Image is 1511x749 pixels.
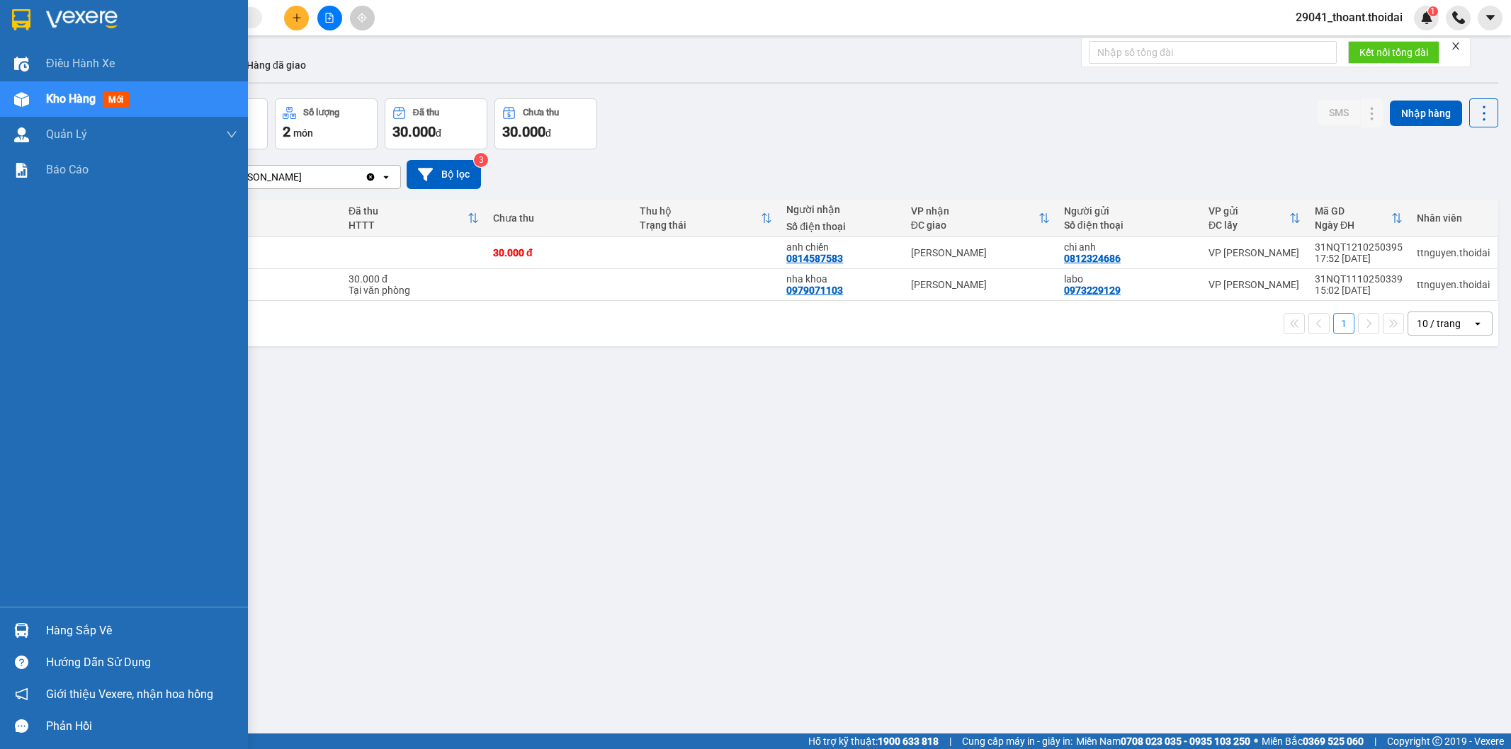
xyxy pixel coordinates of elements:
[324,13,334,23] span: file-add
[1333,313,1354,334] button: 1
[786,273,897,285] div: nha khoa
[1432,736,1442,746] span: copyright
[208,205,334,217] div: Tên món
[226,170,302,184] div: [PERSON_NAME]
[1428,6,1438,16] sup: 1
[1417,316,1461,331] div: 10 / trang
[208,279,334,290] div: mẫu
[46,716,237,737] div: Phản hồi
[1315,253,1403,264] div: 17:52 [DATE]
[1209,247,1301,258] div: VP [PERSON_NAME]
[633,200,779,237] th: Toggle SortBy
[962,733,1073,749] span: Cung cấp máy in - giấy in:
[1064,219,1194,231] div: Số điện thoại
[502,123,545,140] span: 30.000
[1430,6,1435,16] span: 1
[226,129,237,140] span: down
[1359,45,1428,60] span: Kết nối tổng đài
[878,736,939,747] strong: 1900 633 818
[786,204,897,215] div: Người nhận
[911,205,1039,217] div: VP nhận
[14,163,29,178] img: solution-icon
[808,733,939,749] span: Hỗ trợ kỹ thuật:
[1315,205,1391,217] div: Mã GD
[1484,11,1497,24] span: caret-down
[640,205,761,217] div: Thu hộ
[341,200,486,237] th: Toggle SortBy
[317,6,342,30] button: file-add
[303,108,339,118] div: Số lượng
[392,123,436,140] span: 30.000
[385,98,487,149] button: Đã thu30.000đ
[46,620,237,641] div: Hàng sắp về
[46,55,115,72] span: Điều hành xe
[1308,200,1410,237] th: Toggle SortBy
[46,685,213,703] span: Giới thiệu Vexere, nhận hoa hồng
[1064,253,1121,264] div: 0812324686
[292,13,302,23] span: plus
[1417,247,1490,258] div: ttnguyen.thoidai
[1374,733,1376,749] span: |
[12,9,30,30] img: logo-vxr
[284,6,309,30] button: plus
[46,92,96,105] span: Kho hàng
[350,6,375,30] button: aim
[357,13,367,23] span: aim
[365,171,376,183] svg: Clear value
[1451,41,1461,51] span: close
[1064,241,1194,253] div: chi anh
[1121,736,1250,747] strong: 0708 023 035 - 0935 103 250
[1262,733,1364,749] span: Miền Bắc
[349,285,479,296] div: Tại văn phòng
[1076,733,1250,749] span: Miền Nam
[493,247,626,258] div: 30.000 đ
[1472,318,1483,329] svg: open
[1209,219,1289,231] div: ĐC lấy
[1390,101,1462,126] button: Nhập hàng
[1348,41,1439,64] button: Kết nối tổng đài
[103,92,129,108] span: mới
[494,98,597,149] button: Chưa thu30.000đ
[208,219,334,231] div: Ghi chú
[14,127,29,142] img: warehouse-icon
[1420,11,1433,24] img: icon-new-feature
[1478,6,1502,30] button: caret-down
[46,161,89,178] span: Báo cáo
[1064,205,1194,217] div: Người gửi
[904,200,1057,237] th: Toggle SortBy
[1209,205,1289,217] div: VP gửi
[349,205,468,217] div: Đã thu
[1089,41,1337,64] input: Nhập số tổng đài
[1315,241,1403,253] div: 31NQT1210250395
[493,212,626,224] div: Chưa thu
[1209,279,1301,290] div: VP [PERSON_NAME]
[1315,273,1403,285] div: 31NQT1110250339
[1284,8,1414,26] span: 29041_thoant.thoidai
[1318,100,1360,125] button: SMS
[1254,738,1258,744] span: ⚪️
[293,127,313,139] span: món
[786,253,843,264] div: 0814587583
[349,219,468,231] div: HTTT
[208,247,334,258] div: lk đt
[1201,200,1308,237] th: Toggle SortBy
[407,160,481,189] button: Bộ lọc
[911,219,1039,231] div: ĐC giao
[1064,285,1121,296] div: 0973229129
[786,221,897,232] div: Số điện thoại
[523,108,559,118] div: Chưa thu
[474,153,488,167] sup: 3
[1064,273,1194,285] div: labo
[1303,736,1364,747] strong: 0369 525 060
[911,247,1050,258] div: [PERSON_NAME]
[1417,212,1490,224] div: Nhân viên
[46,125,87,143] span: Quản Lý
[14,57,29,72] img: warehouse-icon
[14,623,29,638] img: warehouse-icon
[303,170,305,184] input: Selected Lý Nhân.
[786,285,843,296] div: 0979071103
[1315,219,1391,231] div: Ngày ĐH
[14,92,29,107] img: warehouse-icon
[46,652,237,673] div: Hướng dẫn sử dụng
[15,656,28,669] span: question-circle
